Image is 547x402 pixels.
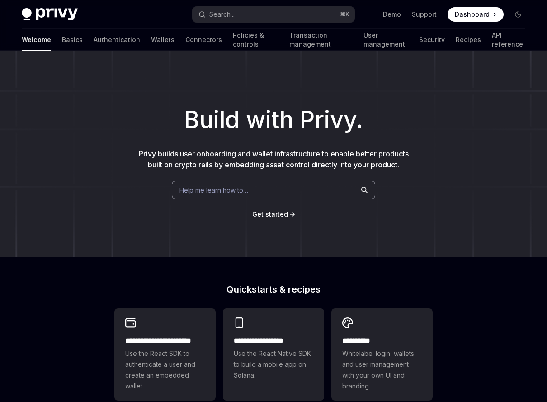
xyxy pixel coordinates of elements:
[94,29,140,51] a: Authentication
[233,29,278,51] a: Policies & controls
[22,8,78,21] img: dark logo
[511,7,525,22] button: Toggle dark mode
[234,348,313,381] span: Use the React Native SDK to build a mobile app on Solana.
[455,10,490,19] span: Dashboard
[252,210,288,219] a: Get started
[223,308,324,401] a: **** **** **** ***Use the React Native SDK to build a mobile app on Solana.
[456,29,481,51] a: Recipes
[412,10,437,19] a: Support
[492,29,525,51] a: API reference
[185,29,222,51] a: Connectors
[448,7,504,22] a: Dashboard
[209,9,235,20] div: Search...
[419,29,445,51] a: Security
[14,102,533,137] h1: Build with Privy.
[114,285,433,294] h2: Quickstarts & recipes
[125,348,205,392] span: Use the React SDK to authenticate a user and create an embedded wallet.
[340,11,349,18] span: ⌘ K
[139,149,409,169] span: Privy builds user onboarding and wallet infrastructure to enable better products built on crypto ...
[192,6,355,23] button: Open search
[179,185,248,195] span: Help me learn how to…
[342,348,422,392] span: Whitelabel login, wallets, and user management with your own UI and branding.
[252,210,288,218] span: Get started
[289,29,353,51] a: Transaction management
[383,10,401,19] a: Demo
[331,308,433,401] a: **** *****Whitelabel login, wallets, and user management with your own UI and branding.
[151,29,174,51] a: Wallets
[363,29,408,51] a: User management
[22,29,51,51] a: Welcome
[62,29,83,51] a: Basics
